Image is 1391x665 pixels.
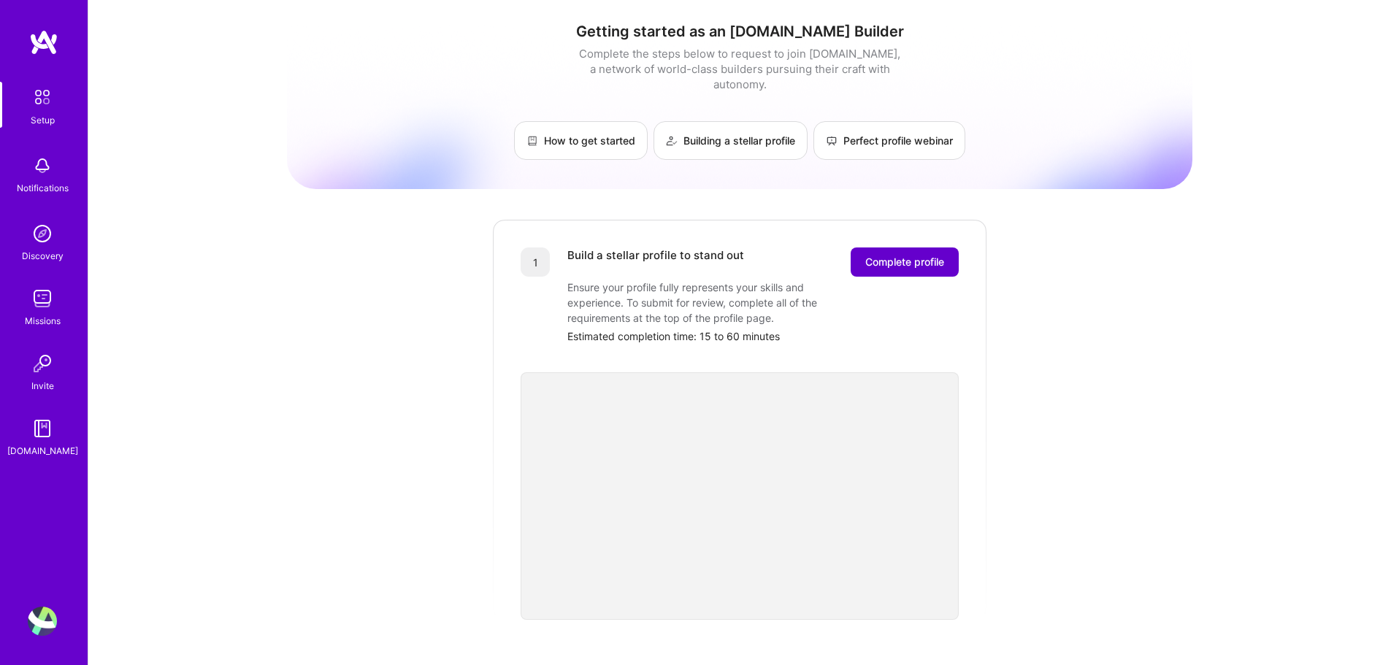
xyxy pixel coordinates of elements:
div: Estimated completion time: 15 to 60 minutes [567,328,959,344]
img: Perfect profile webinar [826,135,838,147]
div: Setup [31,112,55,128]
div: Missions [25,313,61,328]
div: Build a stellar profile to stand out [567,247,744,277]
img: Invite [28,349,57,378]
div: Discovery [22,248,64,264]
img: setup [27,82,58,112]
span: Complete profile [865,255,944,269]
img: teamwork [28,284,57,313]
img: bell [28,151,57,180]
button: Complete profile [851,247,959,277]
div: 1 [521,247,550,277]
a: Building a stellar profile [654,121,808,160]
img: guide book [28,414,57,443]
div: Ensure your profile fully represents your skills and experience. To submit for review, complete a... [567,280,859,326]
a: How to get started [514,121,648,160]
h1: Getting started as an [DOMAIN_NAME] Builder [287,23,1192,40]
div: Complete the steps below to request to join [DOMAIN_NAME], a network of world-class builders purs... [575,46,904,92]
img: User Avatar [28,607,57,636]
a: User Avatar [24,607,61,636]
div: Notifications [17,180,69,196]
div: [DOMAIN_NAME] [7,443,78,458]
div: Invite [31,378,54,393]
a: Perfect profile webinar [813,121,965,160]
img: How to get started [526,135,538,147]
img: discovery [28,219,57,248]
iframe: video [521,372,959,620]
img: Building a stellar profile [666,135,678,147]
img: logo [29,29,58,55]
